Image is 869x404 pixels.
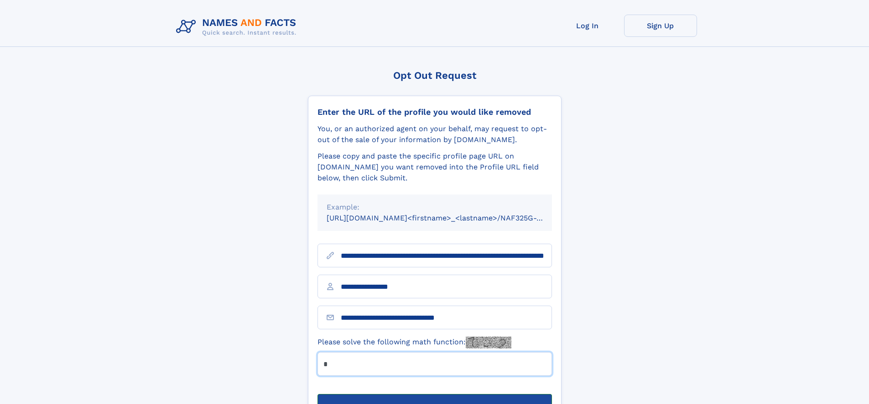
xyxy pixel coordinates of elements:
[317,123,552,145] div: You, or an authorized agent on your behalf, may request to opt-out of the sale of your informatio...
[327,214,569,222] small: [URL][DOMAIN_NAME]<firstname>_<lastname>/NAF325G-xxxxxxxx
[624,15,697,37] a: Sign Up
[308,70,562,81] div: Opt Out Request
[551,15,624,37] a: Log In
[317,107,552,117] div: Enter the URL of the profile you would like removed
[327,202,543,213] div: Example:
[317,337,511,348] label: Please solve the following math function:
[317,151,552,184] div: Please copy and paste the specific profile page URL on [DOMAIN_NAME] you want removed into the Pr...
[172,15,304,39] img: Logo Names and Facts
